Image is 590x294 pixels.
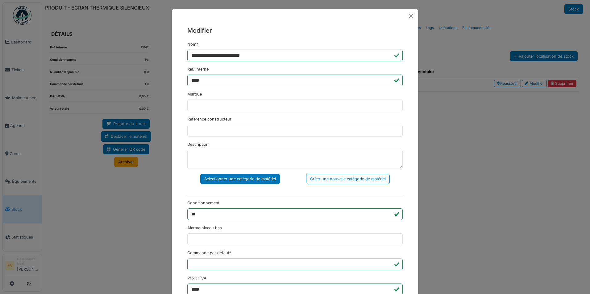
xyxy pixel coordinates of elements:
label: Alarme niveau bas [187,225,222,231]
button: Close [407,11,416,20]
label: Description [187,141,209,147]
label: Ref. interne [187,66,209,72]
label: Conditionnement [187,200,219,206]
h5: Modifier [187,26,403,35]
label: Commande par défaut [187,250,231,256]
div: Sélectionner une catégorie de matériel [200,174,280,184]
abbr: Requis [229,251,231,255]
label: Prix HTVA [187,275,206,281]
div: Créer une nouvelle catégorie de matériel [306,174,390,184]
label: Nom [187,41,198,47]
label: Référence constructeur [187,116,231,122]
abbr: Requis [196,42,198,47]
label: Marque [187,91,202,97]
